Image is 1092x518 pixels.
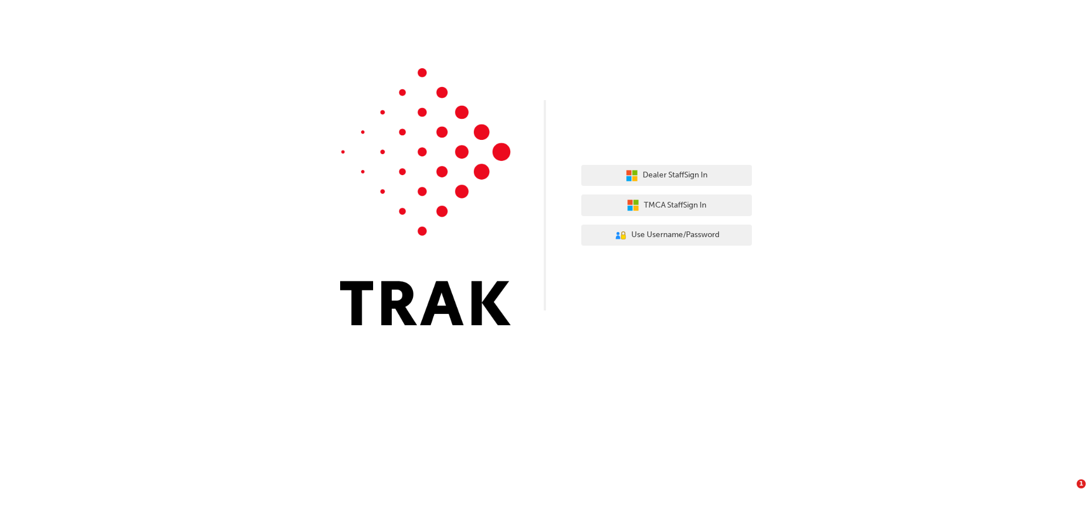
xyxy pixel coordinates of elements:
[631,229,719,242] span: Use Username/Password
[1053,479,1081,507] iframe: Intercom live chat
[581,225,752,246] button: Use Username/Password
[643,169,708,182] span: Dealer Staff Sign In
[581,194,752,216] button: TMCA StaffSign In
[1077,479,1086,488] span: 1
[644,199,706,212] span: TMCA Staff Sign In
[581,165,752,187] button: Dealer StaffSign In
[340,68,511,325] img: Trak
